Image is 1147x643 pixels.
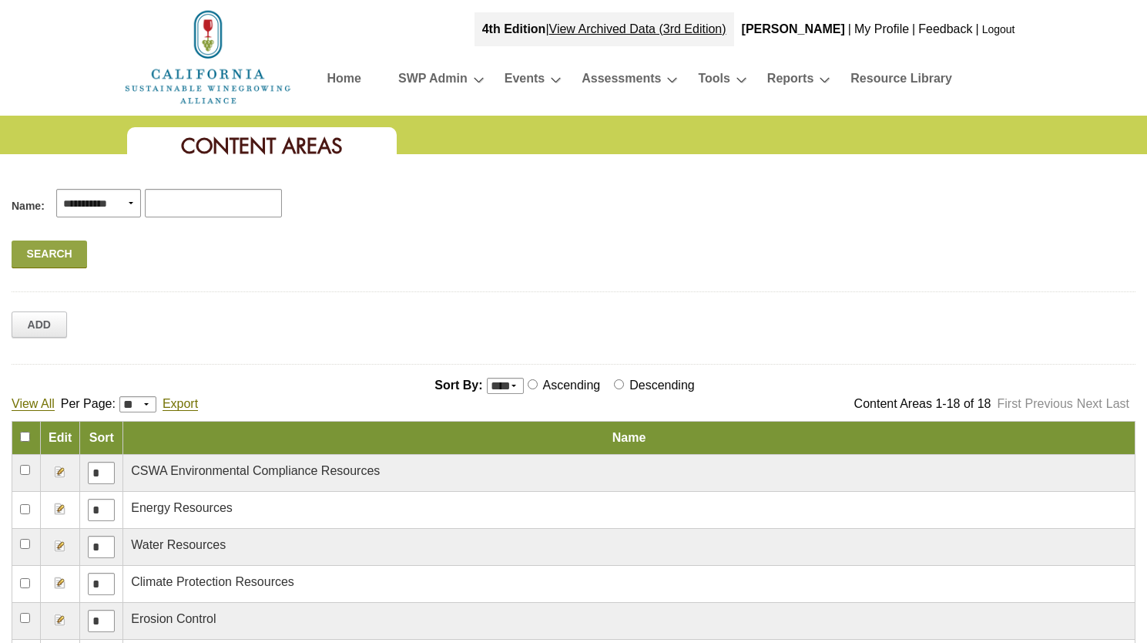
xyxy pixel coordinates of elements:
[12,198,45,214] span: Name:
[54,503,66,515] img: Edit
[123,492,1135,529] td: Energy Resources
[123,8,293,106] img: logo_cswa2x.png
[123,455,1135,492] td: CSWA Environmental Compliance Resources
[505,68,545,95] a: Events
[742,22,845,35] b: [PERSON_NAME]
[123,422,1135,455] td: Name
[482,22,546,35] strong: 4th Edition
[854,397,991,410] span: Content Areas 1-18 of 18
[626,379,701,392] label: Descending
[850,68,952,95] a: Resource Library
[327,68,361,95] a: Home
[12,311,67,338] a: Add
[54,466,66,478] img: Edit
[698,68,729,95] a: Tools
[1025,397,1073,410] a: Previous
[123,529,1135,566] td: Water Resources
[80,422,123,455] td: Sort
[918,22,972,35] a: Feedback
[974,12,981,46] div: |
[181,133,343,160] span: Content Areas
[123,603,1135,640] td: Erosion Control
[54,540,66,552] img: Edit
[982,23,1015,35] a: Logout
[54,614,66,626] img: Edit
[854,22,909,35] a: My Profile
[1106,397,1129,410] a: Last
[1077,397,1102,410] a: Next
[549,22,726,35] a: View Archived Data (3rd Edition)
[123,49,293,62] a: Home
[540,379,607,392] label: Ascending
[123,566,1135,603] td: Climate Protection Resources
[41,422,80,455] td: Edit
[997,397,1021,410] a: First
[61,397,116,410] span: Per Page:
[475,12,734,46] div: |
[434,379,482,392] span: Sort By:
[767,68,813,95] a: Reports
[398,68,468,95] a: SWP Admin
[847,12,853,46] div: |
[582,68,661,95] a: Assessments
[12,241,87,268] a: Search
[163,397,198,411] a: Export
[911,12,917,46] div: |
[12,397,55,411] a: View All
[54,577,66,589] img: Edit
